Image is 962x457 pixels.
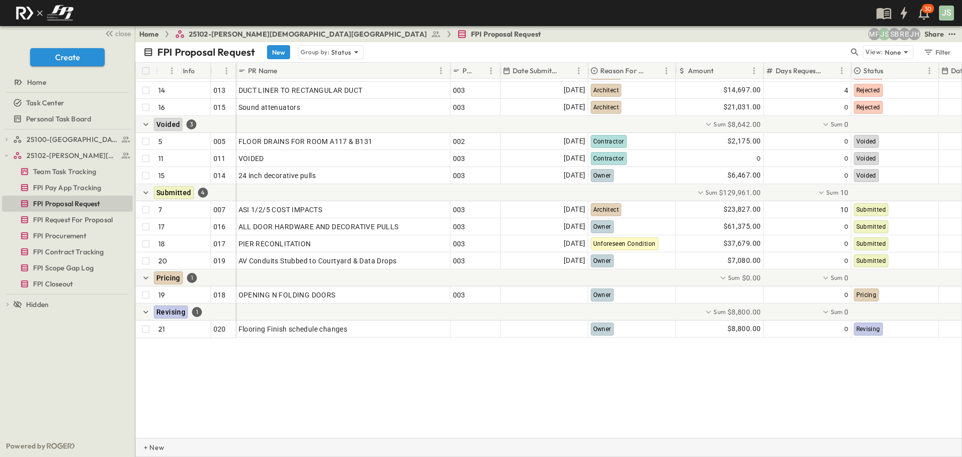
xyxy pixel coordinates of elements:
[26,98,64,108] span: Task Center
[564,238,585,249] span: [DATE]
[924,5,931,13] p: 30
[564,204,585,215] span: [DATE]
[923,47,951,58] div: Filter
[101,26,133,40] button: close
[593,138,624,145] span: Contractor
[562,65,573,76] button: Sort
[593,206,619,213] span: Architect
[2,260,133,276] div: FPI Scope Gap Logtest
[220,65,232,77] button: Menu
[856,172,876,179] span: Voided
[831,120,843,128] p: Sum
[868,28,880,40] div: Monica Pruteanu (mpruteanu@fpibuilders.com)
[844,273,848,283] span: 0
[158,222,164,232] p: 17
[865,47,883,58] p: View:
[238,256,397,266] span: AV Conduits Stubbed to Courtyard & Data Drops
[728,170,761,181] span: $6,467.00
[26,299,49,310] span: Hidden
[593,223,611,230] span: Owner
[453,102,465,112] span: 003
[724,101,761,113] span: $21,031.00
[728,119,761,129] span: $8,642.00
[158,239,165,249] p: 18
[192,307,202,317] div: 1
[27,134,118,144] span: 25100-Vanguard Prep School
[728,307,761,317] span: $8,800.00
[471,29,541,39] span: FPI Proposal Request
[564,153,585,164] span: [DATE]
[2,165,131,179] a: Team Task Tracking
[593,257,611,264] span: Owner
[453,205,465,215] span: 003
[238,154,264,164] span: VOIDED
[2,277,131,291] a: FPI Closeout
[186,119,196,129] div: 3
[593,87,619,94] span: Architect
[158,102,165,112] p: 16
[238,222,399,232] span: ALL DOOR HARDWARE AND DECORATIVE PULLS
[919,45,954,59] button: Filter
[2,276,133,292] div: FPI Closeouttest
[248,66,277,76] p: PR Name
[724,204,761,215] span: $23,827.00
[766,237,849,251] div: 0
[33,231,87,241] span: FPI Procurement
[593,155,624,162] span: Contractor
[923,65,935,77] button: Menu
[766,288,849,302] div: 0
[856,240,886,247] span: Submitted
[856,104,880,111] span: Rejected
[2,181,131,195] a: FPI Pay App Tracking
[564,255,585,266] span: [DATE]
[724,221,761,232] span: $61,375.00
[158,324,165,334] p: 21
[2,131,133,147] div: 25100-Vanguard Prep Schooltest
[888,28,900,40] div: Sterling Barnett (sterling@fpibuilders.com)
[564,101,585,113] span: [DATE]
[844,85,848,95] span: 4
[453,136,465,146] span: 002
[878,28,890,40] div: Jesse Sullivan (jsullivan@fpibuilders.com)
[856,87,880,94] span: Rejected
[825,65,836,76] button: Sort
[156,63,181,79] div: #
[33,247,104,257] span: FPI Contract Tracking
[713,120,726,128] p: Sum
[457,29,541,39] a: FPI Proposal Request
[836,65,848,77] button: Menu
[139,29,547,39] nav: breadcrumbs
[2,112,131,126] a: Personal Task Board
[33,263,94,273] span: FPI Scope Gap Log
[766,100,849,114] div: 0
[840,188,849,198] span: 10
[2,180,133,196] div: FPI Pay App Trackingtest
[513,66,560,76] p: Date Submitted
[688,66,713,76] p: Amount
[156,189,191,197] span: Submitted
[856,257,886,264] span: Submitted
[660,65,672,77] button: Menu
[158,256,167,266] p: 20
[27,77,46,87] span: Home
[158,154,163,164] p: 11
[435,65,447,77] button: Menu
[863,66,883,76] p: Status
[238,136,373,146] span: FLOOR DRAINS FOR ROOM A117 & B131
[2,147,133,164] div: 25102-Christ The Redeemer Anglican Churchtest
[198,188,208,198] div: 4
[453,171,465,181] span: 003
[301,47,329,57] p: Group by:
[156,274,180,282] span: Pricing
[776,66,823,76] p: Days Requested
[748,65,760,77] button: Menu
[939,6,954,21] div: JS
[938,5,955,22] button: JS
[187,273,197,283] div: 1
[856,223,886,230] span: Submitted
[856,138,876,145] span: Voided
[593,291,611,298] span: Owner
[33,199,100,209] span: FPI Proposal Request
[157,45,255,59] p: FPI Proposal Request
[474,65,485,76] button: Sort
